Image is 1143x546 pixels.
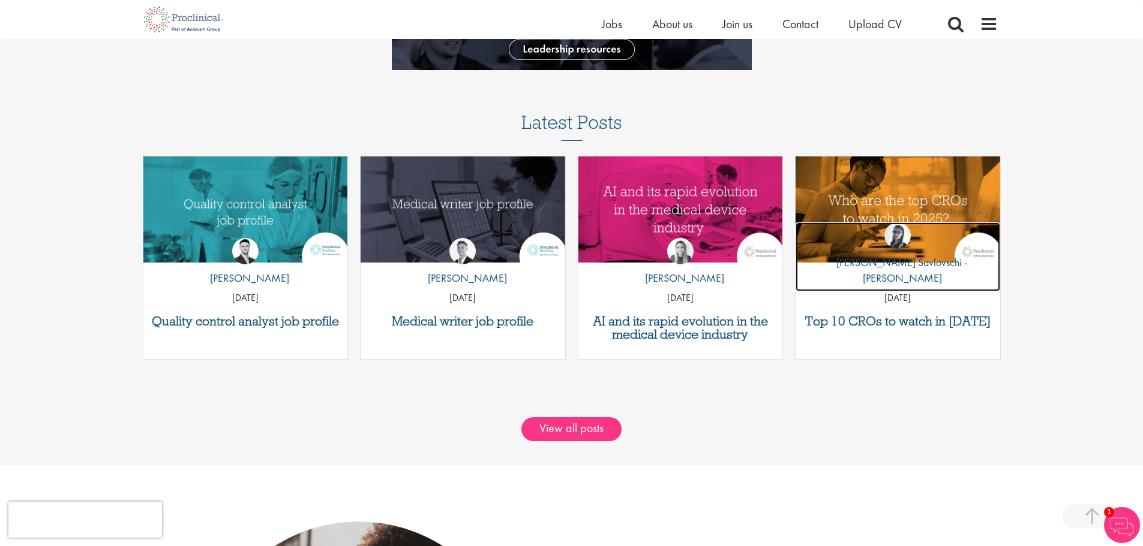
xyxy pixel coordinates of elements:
[652,16,692,32] a: About us
[796,291,1000,305] p: [DATE]
[1104,507,1140,543] img: Chatbot
[143,156,348,263] a: Link to a post
[848,16,902,32] a: Upload CV
[143,291,348,305] p: [DATE]
[8,502,162,538] iframe: reCAPTCHA
[1104,507,1114,517] span: 1
[149,315,342,328] a: Quality control analyst job profile
[367,315,559,328] a: Medical writer job profile
[796,156,1000,263] img: Top 10 CROs 2025 | Proclinical
[602,16,622,32] a: Jobs
[201,238,289,292] a: Joshua Godden [PERSON_NAME]
[578,156,783,263] img: AI and Its Impact on the Medical Device Industry | Proclinical
[521,112,622,141] h3: Latest Posts
[578,291,783,305] p: [DATE]
[578,156,783,263] a: Link to a post
[419,270,507,286] p: [PERSON_NAME]
[521,417,622,441] a: View all posts
[201,270,289,286] p: [PERSON_NAME]
[143,156,348,263] img: quality control analyst job profile
[584,315,777,341] a: AI and its rapid evolution in the medical device industry
[796,255,1000,285] p: [PERSON_NAME] Savlovschi - [PERSON_NAME]
[722,16,752,32] a: Join us
[884,222,911,249] img: Theodora Savlovschi - Wicks
[796,156,1000,263] a: Link to a post
[361,156,565,263] img: Medical writer job profile
[361,156,565,263] a: Link to a post
[449,238,476,264] img: George Watson
[782,16,818,32] a: Contact
[232,238,259,264] img: Joshua Godden
[361,291,565,305] p: [DATE]
[636,238,724,292] a: Hannah Burke [PERSON_NAME]
[419,238,507,292] a: George Watson [PERSON_NAME]
[667,238,694,264] img: Hannah Burke
[802,315,994,328] a: Top 10 CROs to watch in [DATE]
[636,270,724,286] p: [PERSON_NAME]
[796,222,1000,291] a: Theodora Savlovschi - Wicks [PERSON_NAME] Savlovschi - [PERSON_NAME]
